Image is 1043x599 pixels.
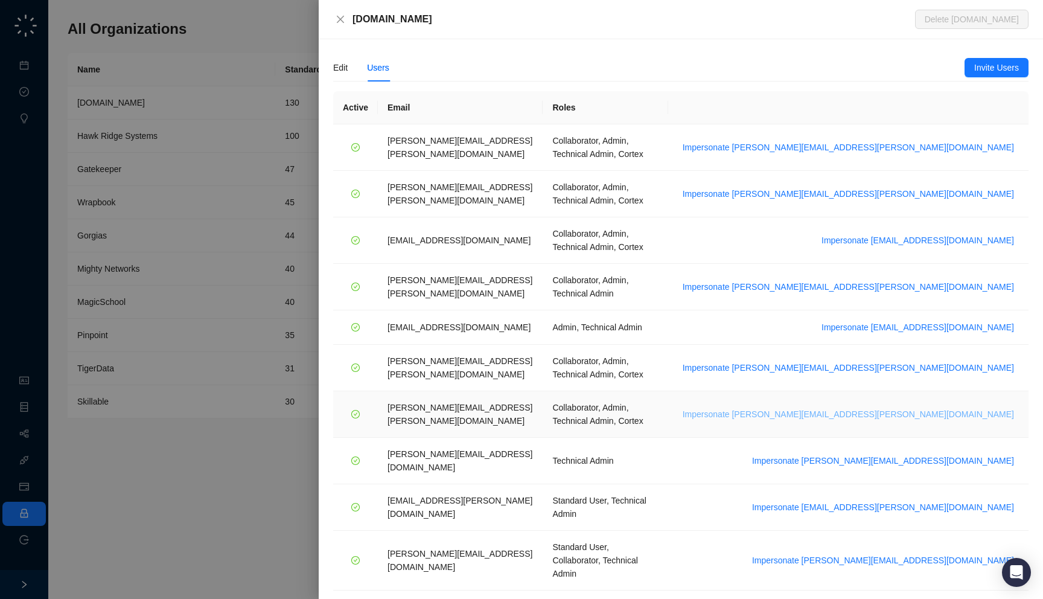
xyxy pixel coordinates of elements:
span: Impersonate [PERSON_NAME][EMAIL_ADDRESS][PERSON_NAME][DOMAIN_NAME] [683,187,1014,200]
th: Roles [543,91,668,124]
button: Impersonate [EMAIL_ADDRESS][DOMAIN_NAME] [817,233,1019,248]
button: Close [333,12,348,27]
button: Impersonate [PERSON_NAME][EMAIL_ADDRESS][PERSON_NAME][DOMAIN_NAME] [678,360,1019,375]
th: Active [333,91,378,124]
th: Email [378,91,543,124]
span: Impersonate [EMAIL_ADDRESS][DOMAIN_NAME] [821,234,1014,247]
span: check-circle [351,364,360,372]
span: check-circle [351,456,360,465]
span: Impersonate [PERSON_NAME][EMAIL_ADDRESS][PERSON_NAME][DOMAIN_NAME] [683,280,1014,293]
span: Impersonate [PERSON_NAME][EMAIL_ADDRESS][DOMAIN_NAME] [752,454,1014,467]
span: [PERSON_NAME][EMAIL_ADDRESS][PERSON_NAME][DOMAIN_NAME] [388,136,532,159]
div: Edit [333,61,348,74]
button: Impersonate [PERSON_NAME][EMAIL_ADDRESS][PERSON_NAME][DOMAIN_NAME] [678,280,1019,294]
button: Impersonate [EMAIL_ADDRESS][PERSON_NAME][DOMAIN_NAME] [747,500,1019,514]
td: Collaborator, Admin, Technical Admin, Cortex [543,345,668,391]
div: Users [367,61,389,74]
span: [PERSON_NAME][EMAIL_ADDRESS][PERSON_NAME][DOMAIN_NAME] [388,182,532,205]
span: [PERSON_NAME][EMAIL_ADDRESS][PERSON_NAME][DOMAIN_NAME] [388,403,532,426]
span: check-circle [351,143,360,152]
span: check-circle [351,503,360,511]
span: check-circle [351,323,360,332]
span: [PERSON_NAME][EMAIL_ADDRESS][PERSON_NAME][DOMAIN_NAME] [388,275,532,298]
span: Invite Users [974,61,1019,74]
td: Standard User, Collaborator, Technical Admin [543,531,668,591]
span: [PERSON_NAME][EMAIL_ADDRESS][DOMAIN_NAME] [388,449,532,472]
span: check-circle [351,190,360,198]
span: check-circle [351,556,360,565]
button: Invite Users [965,58,1029,77]
span: close [336,14,345,24]
button: Impersonate [EMAIL_ADDRESS][DOMAIN_NAME] [817,320,1019,335]
div: Open Intercom Messenger [1002,558,1031,587]
td: Admin, Technical Admin [543,310,668,345]
span: Impersonate [EMAIL_ADDRESS][PERSON_NAME][DOMAIN_NAME] [752,501,1014,514]
span: Impersonate [EMAIL_ADDRESS][DOMAIN_NAME] [821,321,1014,334]
span: [EMAIL_ADDRESS][DOMAIN_NAME] [388,322,531,332]
span: Impersonate [PERSON_NAME][EMAIL_ADDRESS][PERSON_NAME][DOMAIN_NAME] [683,141,1014,154]
button: Impersonate [PERSON_NAME][EMAIL_ADDRESS][PERSON_NAME][DOMAIN_NAME] [678,140,1019,155]
span: [PERSON_NAME][EMAIL_ADDRESS][PERSON_NAME][DOMAIN_NAME] [388,356,532,379]
span: [EMAIL_ADDRESS][DOMAIN_NAME] [388,235,531,245]
span: Impersonate [PERSON_NAME][EMAIL_ADDRESS][DOMAIN_NAME] [752,554,1014,567]
span: Impersonate [PERSON_NAME][EMAIL_ADDRESS][PERSON_NAME][DOMAIN_NAME] [683,361,1014,374]
td: Collaborator, Admin, Technical Admin, Cortex [543,124,668,171]
td: Collaborator, Admin, Technical Admin [543,264,668,310]
span: check-circle [351,410,360,418]
span: check-circle [351,283,360,291]
td: Collaborator, Admin, Technical Admin, Cortex [543,391,668,438]
div: [DOMAIN_NAME] [352,12,915,27]
td: Technical Admin [543,438,668,484]
span: [PERSON_NAME][EMAIL_ADDRESS][DOMAIN_NAME] [388,549,532,572]
td: Standard User, Technical Admin [543,484,668,531]
button: Impersonate [PERSON_NAME][EMAIL_ADDRESS][PERSON_NAME][DOMAIN_NAME] [678,187,1019,201]
button: Impersonate [PERSON_NAME][EMAIL_ADDRESS][PERSON_NAME][DOMAIN_NAME] [678,407,1019,421]
button: Impersonate [PERSON_NAME][EMAIL_ADDRESS][DOMAIN_NAME] [747,553,1019,568]
span: Impersonate [PERSON_NAME][EMAIL_ADDRESS][PERSON_NAME][DOMAIN_NAME] [683,408,1014,421]
span: [EMAIL_ADDRESS][PERSON_NAME][DOMAIN_NAME] [388,496,532,519]
button: Delete [DOMAIN_NAME] [915,10,1029,29]
button: Impersonate [PERSON_NAME][EMAIL_ADDRESS][DOMAIN_NAME] [747,453,1019,468]
td: Collaborator, Admin, Technical Admin, Cortex [543,217,668,264]
td: Collaborator, Admin, Technical Admin, Cortex [543,171,668,217]
span: check-circle [351,236,360,245]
